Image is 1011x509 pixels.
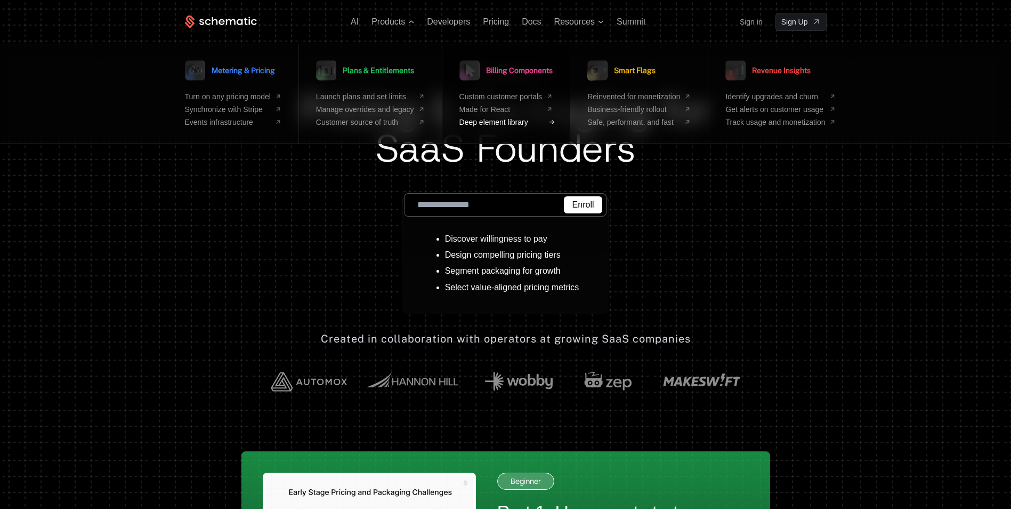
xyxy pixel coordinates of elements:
span: Revenue Insights [752,67,811,74]
a: Turn on any pricing model [185,92,281,101]
span: Resources [554,17,595,27]
span: Sign Up [781,17,808,27]
li: Discover willingness to pay [445,234,579,244]
a: Reinvented for monetization [587,92,691,101]
span: Track usage and monetization [725,118,825,126]
button: Enroll [564,196,603,213]
a: Deep element library [459,118,553,126]
a: Plans & Entitlements [316,57,414,84]
span: Metering & Pricing [212,67,275,74]
span: Get alerts on customer usage [725,105,825,114]
a: Made for React [459,105,553,114]
a: Billing Components [459,57,553,84]
div: beginner [497,473,554,490]
a: Synchronize with Stripe [185,105,281,114]
a: Metering & Pricing [185,57,275,84]
a: Customer source of truth [316,118,425,126]
a: AI [351,17,359,26]
a: Get alerts on customer usage [725,105,836,114]
span: Synchronize with Stripe [185,105,271,114]
a: [object Object] [775,13,827,31]
a: Business-friendly rollout [587,105,691,114]
a: Docs [522,17,541,26]
a: Pricing [483,17,509,26]
a: Track usage and monetization [725,118,836,126]
span: Products [371,17,405,27]
span: Launch plans and set limits [316,92,414,101]
li: Design compelling pricing tiers [445,250,579,260]
span: Reinvented for monetization [587,92,680,101]
span: Deep element library [459,118,543,126]
li: Segment packaging for growth [445,266,579,276]
span: Events infrastructure [185,118,271,126]
a: Safe, performant, and fast [587,118,691,126]
a: Developers [427,17,470,26]
span: Made for React [459,105,543,114]
span: Identify upgrades and churn [725,92,825,101]
span: Plans & Entitlements [343,67,414,74]
span: Customer source of truth [316,118,414,126]
a: Summit [617,17,645,26]
span: Custom customer portals [459,92,543,101]
span: Business-friendly rollout [587,105,680,114]
span: Manage overrides and legacy [316,105,414,114]
span: Turn on any pricing model [185,92,271,101]
span: Safe, performant, and fast [587,118,680,126]
span: Smart Flags [614,67,656,74]
a: Smart Flags [587,57,656,84]
h1: Pricing & Packaging for SaaS Founders [300,91,711,168]
a: Identify upgrades and churn [725,92,836,101]
span: Billing Components [486,67,553,74]
li: Select value-aligned pricing metrics [445,283,579,292]
a: Sign in [740,13,763,30]
a: Launch plans and set limits [316,92,425,101]
a: Events infrastructure [185,118,281,126]
a: Revenue Insights [725,57,811,84]
a: Custom customer portals [459,92,553,101]
div: Created in collaboration with operators at growing SaaS companies [321,331,691,346]
a: Manage overrides and legacy [316,105,425,114]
